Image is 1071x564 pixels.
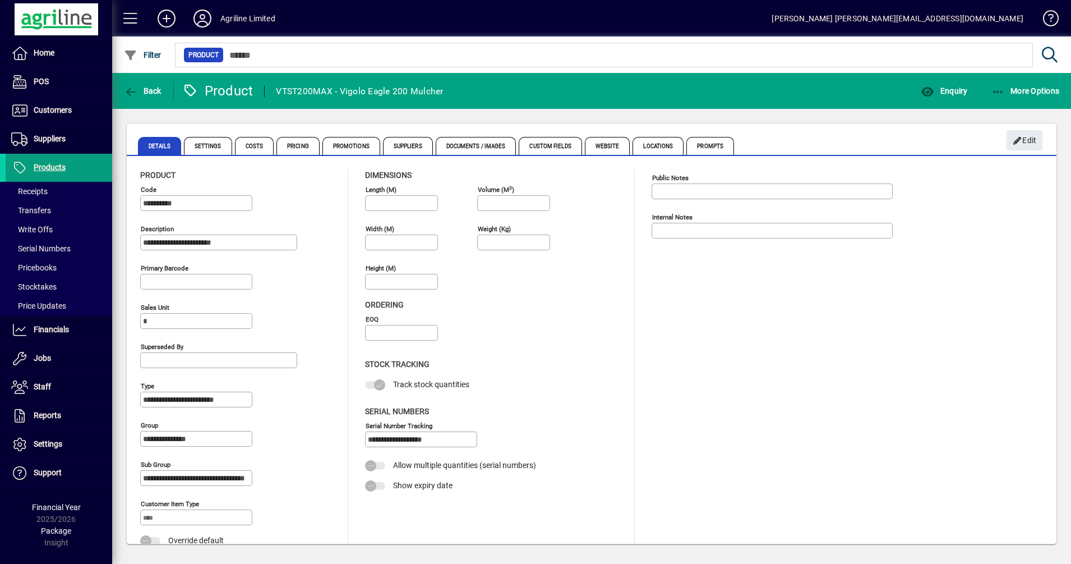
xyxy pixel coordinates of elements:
span: Override default [168,536,224,545]
span: Write Offs [11,225,53,234]
span: Customers [34,106,72,114]
div: Product [182,82,253,100]
mat-label: Description [141,225,174,233]
span: Staff [34,382,51,391]
span: Allow multiple quantities (serial numbers) [393,461,536,470]
a: Support [6,459,112,487]
span: Settings [34,439,62,448]
a: Settings [6,430,112,458]
span: Back [124,86,161,95]
sup: 3 [509,185,512,190]
mat-label: EOQ [366,315,378,323]
span: Jobs [34,354,51,363]
mat-label: Serial Number tracking [366,421,432,429]
span: Settings [184,137,232,155]
mat-label: Weight (Kg) [478,225,511,233]
a: Knowledge Base [1035,2,1057,39]
mat-label: Volume (m ) [478,186,514,194]
mat-label: Public Notes [652,174,689,182]
span: Receipts [11,187,48,196]
span: Website [585,137,630,155]
span: POS [34,77,49,86]
a: Home [6,39,112,67]
span: Price Updates [11,301,66,310]
mat-label: Internal Notes [652,213,693,221]
span: Stock Tracking [365,360,430,369]
span: Product [188,49,219,61]
div: [PERSON_NAME] [PERSON_NAME][EMAIL_ADDRESS][DOMAIN_NAME] [772,10,1023,27]
a: Price Updates [6,296,112,315]
a: Jobs [6,345,112,373]
span: Edit [1013,131,1037,150]
mat-label: Customer Item Type [141,500,199,508]
mat-label: Primary barcode [141,264,188,272]
span: Promotions [322,137,380,155]
mat-label: Width (m) [366,225,394,233]
button: Enquiry [918,81,970,101]
button: Add [149,8,184,29]
span: Package [41,526,71,535]
span: Financial Year [32,503,81,512]
span: Pricebooks [11,263,57,272]
span: Suppliers [34,134,66,143]
span: Stocktakes [11,282,57,291]
mat-label: Type [141,382,154,390]
mat-label: Length (m) [366,186,396,194]
span: Dimensions [365,171,412,180]
a: Pricebooks [6,258,112,277]
mat-label: Sub group [141,461,170,469]
div: VTST200MAX - Vigolo Eagle 200 Mulcher [276,82,443,100]
mat-label: Group [141,421,158,429]
span: Custom Fields [519,137,581,155]
span: Home [34,48,54,57]
button: Back [121,81,164,101]
div: Agriline Limited [220,10,275,27]
mat-label: Superseded by [141,343,183,351]
span: Documents / Images [436,137,516,155]
span: Pricing [276,137,320,155]
mat-label: Height (m) [366,264,396,272]
mat-label: Sales unit [141,304,169,311]
mat-label: Code [141,186,156,194]
span: Prompts [686,137,734,155]
button: Profile [184,8,220,29]
span: Details [138,137,181,155]
button: More Options [989,81,1063,101]
a: Reports [6,402,112,430]
app-page-header-button: Back [112,81,174,101]
span: Transfers [11,206,51,215]
a: Financials [6,316,112,344]
span: Ordering [365,300,404,309]
span: More Options [991,86,1060,95]
span: Serial Numbers [11,244,71,253]
a: Staff [6,373,112,401]
span: Costs [235,137,274,155]
span: Suppliers [383,137,433,155]
a: Suppliers [6,125,112,153]
a: Serial Numbers [6,239,112,258]
button: Edit [1007,130,1042,150]
span: Reports [34,411,61,420]
span: Financials [34,325,69,334]
a: Stocktakes [6,277,112,296]
a: Transfers [6,201,112,220]
button: Filter [121,45,164,65]
span: Track stock quantities [393,380,469,389]
span: Serial Numbers [365,407,429,416]
span: Show expiry date [393,481,453,490]
span: Locations [633,137,684,155]
span: Products [34,163,66,172]
span: Filter [124,51,161,59]
span: Product [140,171,176,180]
a: Receipts [6,182,112,201]
a: Customers [6,97,112,125]
a: POS [6,68,112,96]
span: Support [34,468,62,477]
a: Write Offs [6,220,112,239]
span: Enquiry [921,86,967,95]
